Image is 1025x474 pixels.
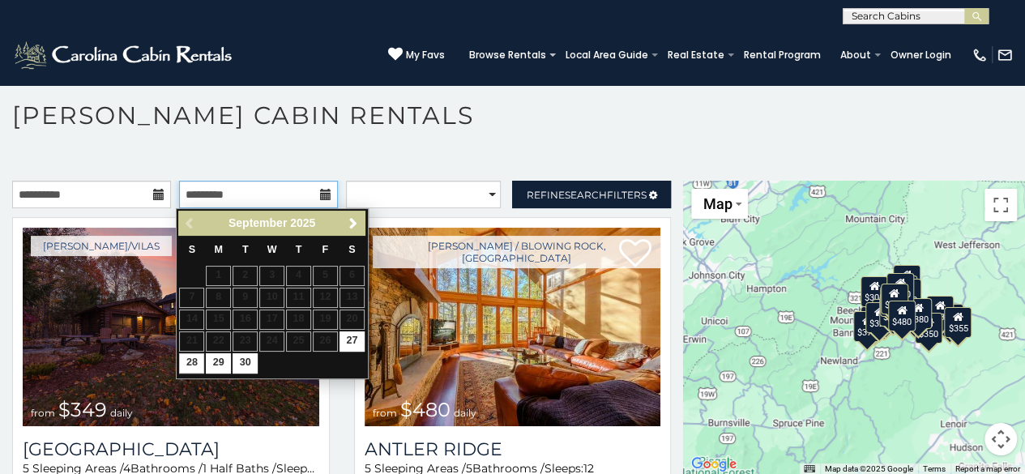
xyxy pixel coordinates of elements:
span: $349 [58,398,107,421]
button: Map camera controls [984,423,1017,455]
a: About [832,44,879,66]
a: Diamond Creek Lodge from $349 daily [23,228,319,426]
div: $320 [886,272,914,303]
div: $225 [879,296,907,327]
span: from [31,407,55,419]
img: Diamond Creek Lodge [23,228,319,426]
span: 2025 [290,216,315,229]
span: Next [347,217,360,230]
a: Report a map error [955,464,1020,473]
a: Browse Rentals [461,44,554,66]
span: from [373,407,397,419]
span: daily [110,407,133,419]
div: $350 [915,313,942,344]
a: Terms (opens in new tab) [923,464,946,473]
button: Toggle fullscreen view [984,189,1017,221]
img: phone-regular-white.png [972,47,988,63]
div: $930 [926,296,954,327]
a: RefineSearchFilters [512,181,671,208]
a: Real Estate [660,44,732,66]
a: 28 [179,353,204,374]
a: Next [344,213,364,233]
span: Sunday [189,244,195,255]
a: Antler Ridge [365,438,661,460]
div: $325 [865,301,893,332]
a: Antler Ridge from $480 daily [365,228,661,426]
span: Map [703,195,732,212]
a: My Favs [388,47,445,63]
a: [PERSON_NAME] / Blowing Rock, [GEOGRAPHIC_DATA] [373,236,661,268]
img: Antler Ridge [365,228,661,426]
span: daily [454,407,476,419]
div: $349 [881,284,908,314]
span: Thursday [296,244,302,255]
img: White-1-2.png [12,39,237,71]
a: Rental Program [736,44,829,66]
div: $315 [888,301,916,331]
h3: Diamond Creek Lodge [23,438,319,460]
div: $355 [945,307,972,338]
span: Tuesday [242,244,249,255]
a: 27 [340,331,365,352]
a: 29 [206,353,231,374]
div: $480 [888,300,916,331]
span: Map data ©2025 Google [825,464,913,473]
a: [GEOGRAPHIC_DATA] [23,438,319,460]
span: Refine Filters [527,189,647,201]
span: September [228,216,287,229]
a: Local Area Guide [557,44,656,66]
span: Wednesday [267,244,277,255]
span: $480 [400,398,451,421]
span: Friday [322,244,329,255]
span: Saturday [348,244,355,255]
span: Monday [215,244,224,255]
span: Search [565,189,607,201]
div: $305 [861,275,888,306]
img: mail-regular-white.png [997,47,1013,63]
a: Owner Login [882,44,959,66]
button: Change map style [691,189,748,219]
a: 30 [233,353,258,374]
div: $380 [904,297,932,328]
div: $525 [894,264,921,295]
div: $375 [853,310,881,341]
span: My Favs [406,48,445,62]
a: [PERSON_NAME]/Vilas [31,236,172,256]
